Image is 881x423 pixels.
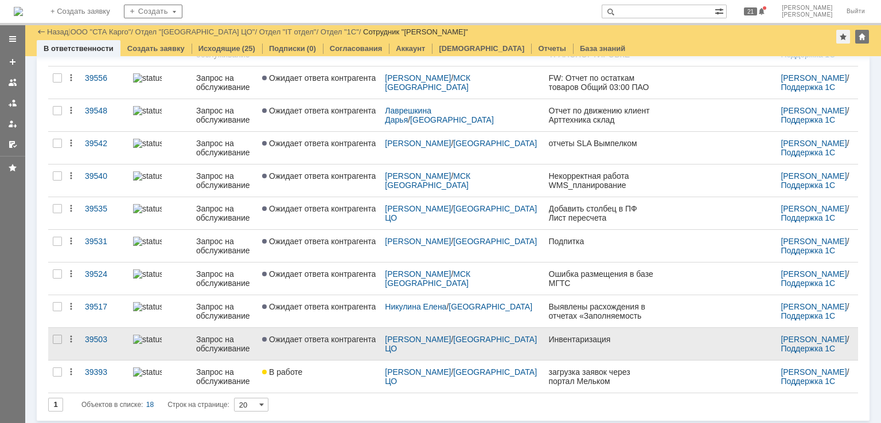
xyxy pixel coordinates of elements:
[128,197,192,229] a: statusbar-15 (1).png
[133,204,162,213] img: statusbar-15 (1).png
[124,5,182,18] div: Создать
[781,181,835,190] a: Поддержка 1С
[3,115,22,133] a: Мои заявки
[544,263,658,295] a: Ошибка размещения в базе МГТС
[262,171,376,181] span: Ожидает ответа контрагента
[127,44,185,53] a: Создать заявку
[781,148,835,157] a: Поддержка 1С
[258,263,380,295] a: Ожидает ответа контрагента
[196,73,253,92] div: Запрос на обслуживание
[781,344,835,353] a: Поддержка 1С
[262,367,302,377] span: В работе
[67,335,76,344] div: Действия
[385,237,451,246] a: [PERSON_NAME]
[71,28,131,36] a: ООО "СТА Карго"
[836,30,850,44] div: Добавить в избранное
[85,139,124,148] div: 39542
[192,328,258,360] a: Запрос на обслуживание
[544,230,658,262] a: Подпитка
[781,171,853,190] div: /
[128,328,192,360] a: statusbar-0 (1).png
[385,73,473,92] a: МСК [GEOGRAPHIC_DATA]
[544,361,658,393] a: загрузка заявок через портал Мельком
[85,269,124,279] div: 39524
[781,269,853,288] div: /
[133,269,162,279] img: statusbar-100 (1).png
[781,377,835,386] a: Поддержка 1С
[262,335,376,344] span: Ожидает ответа контрагента
[128,66,192,99] a: statusbar-100 (1).png
[321,28,359,36] a: Отдел "1С"
[196,367,253,386] div: Запрос на обслуживание
[80,66,128,99] a: 39556
[258,361,380,393] a: В работе
[449,302,532,311] a: [GEOGRAPHIC_DATA]
[258,328,380,360] a: Ожидает ответа контрагента
[544,99,658,131] a: Отчет по движению клиент Арттехника склад [GEOGRAPHIC_DATA]
[133,335,162,344] img: statusbar-0 (1).png
[396,44,425,53] a: Аккаунт
[128,132,192,164] a: statusbar-60 (1).png
[385,106,539,124] div: /
[80,295,128,327] a: 39517
[81,401,143,409] span: Объектов в списке:
[262,269,376,279] span: Ожидает ответа контрагента
[259,28,317,36] a: Отдел "IT отдел"
[385,335,539,353] div: /
[453,139,537,148] a: [GEOGRAPHIC_DATA]
[385,367,451,377] a: [PERSON_NAME]
[192,230,258,262] a: Запрос на обслуживание
[549,335,654,344] div: Инвентаризация
[262,139,376,148] span: Ожидает ответа контрагента
[47,28,68,36] a: Назад
[781,213,835,222] a: Поддержка 1С
[781,237,853,255] div: /
[80,361,128,393] a: 39393
[781,279,835,288] a: Поддержка 1С
[544,197,658,229] a: Добавить столбец в ПФ Лист пересчета
[544,295,658,327] a: Выявлены расхождения в отчетах «Заполняемость склада» и «Заполняемость склада Новый»
[85,171,124,181] div: 39540
[781,73,853,92] div: /
[80,164,128,197] a: 39540
[67,171,76,181] div: Действия
[258,164,380,197] a: Ожидает ответа контрагента
[781,335,847,344] a: [PERSON_NAME]
[133,139,162,148] img: statusbar-60 (1).png
[133,171,162,181] img: statusbar-100 (1).png
[385,171,473,190] a: МСК [GEOGRAPHIC_DATA]
[453,237,537,246] a: [GEOGRAPHIC_DATA]
[781,204,847,213] a: [PERSON_NAME]
[3,135,22,154] a: Мои согласования
[85,204,124,213] div: 39535
[128,164,192,197] a: statusbar-100 (1).png
[14,7,23,16] img: logo
[580,44,625,53] a: База знаний
[67,302,76,311] div: Действия
[385,171,451,181] a: [PERSON_NAME]
[410,115,494,124] a: [GEOGRAPHIC_DATA]
[81,398,229,412] i: Строк на странице:
[330,44,383,53] a: Согласования
[269,44,305,53] a: Подписки
[385,302,539,311] div: /
[68,27,70,36] div: |
[781,246,835,255] a: Поддержка 1С
[3,53,22,71] a: Создать заявку
[549,302,654,320] div: Выявлены расхождения в отчетах «Заполняемость склада» и «Заполняемость склада Новый»
[549,269,654,288] div: Ошибка размещения в базе МГТС
[781,204,853,222] div: /
[385,73,539,92] div: /
[192,99,258,131] a: Запрос на обслуживание
[385,139,451,148] a: [PERSON_NAME]
[242,44,255,53] div: (25)
[781,367,853,386] div: /
[196,171,253,190] div: Запрос на обслуживание
[781,237,847,246] a: [PERSON_NAME]
[133,367,162,377] img: statusbar-0 (1).png
[67,204,76,213] div: Действия
[44,44,114,53] a: В ответственности
[198,44,240,53] a: Исходящие
[67,139,76,148] div: Действия
[781,139,853,157] div: /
